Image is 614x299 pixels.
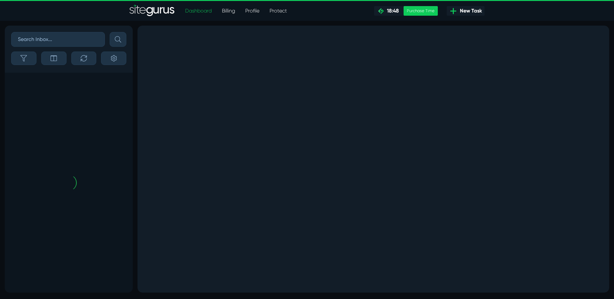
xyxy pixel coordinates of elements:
a: Billing [217,4,240,17]
input: Search Inbox... [11,32,105,47]
a: SiteGurus [130,4,175,17]
span: 18:48 [384,8,399,14]
a: Dashboard [180,4,217,17]
a: New Task [447,6,484,16]
div: Purchase Time [404,6,438,16]
a: Protect [264,4,292,17]
img: Sitegurus Logo [130,4,175,17]
span: New Task [457,7,482,15]
a: Profile [240,4,264,17]
a: 18:48 Purchase Time [374,6,438,16]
